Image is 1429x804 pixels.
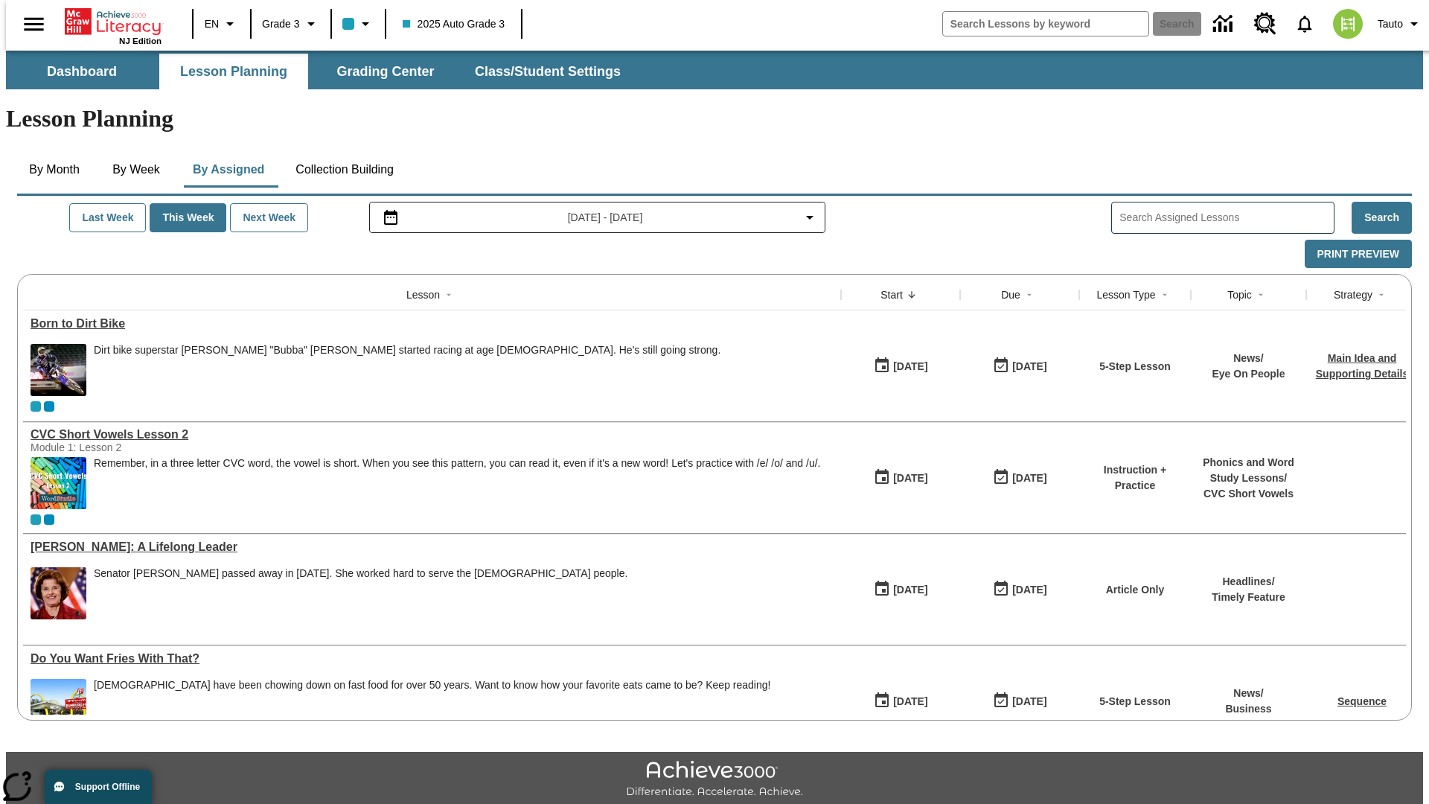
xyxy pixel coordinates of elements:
[94,344,720,357] div: Dirt bike superstar [PERSON_NAME] "Bubba" [PERSON_NAME] started racing at age [DEMOGRAPHIC_DATA]....
[336,10,380,37] button: Class color is light blue. Change class color
[1106,582,1165,598] p: Article Only
[1225,686,1271,701] p: News /
[1012,692,1046,711] div: [DATE]
[94,457,820,470] p: Remember, in a three letter CVC word, the vowel is short. When you see this pattern, you can read...
[119,36,162,45] span: NJ Edition
[440,286,458,304] button: Sort
[75,782,140,792] span: Support Offline
[1372,10,1429,37] button: Profile/Settings
[1334,287,1372,302] div: Strategy
[1372,286,1390,304] button: Sort
[1156,286,1174,304] button: Sort
[31,441,254,453] div: Module 1: Lesson 2
[94,679,770,692] div: [DEMOGRAPHIC_DATA] have been chowing down on fast food for over 50 years. Want to know how your f...
[44,401,54,412] div: OL 2025 Auto Grade 4
[6,105,1423,133] h1: Lesson Planning
[1212,366,1285,382] p: Eye On People
[159,54,308,89] button: Lesson Planning
[406,287,440,302] div: Lesson
[1305,240,1412,269] button: Print Preview
[893,581,927,599] div: [DATE]
[31,567,86,619] img: Senator Dianne Feinstein of California smiles with the U.S. flag behind her.
[1119,207,1334,229] input: Search Assigned Lessons
[69,203,146,232] button: Last Week
[893,692,927,711] div: [DATE]
[869,687,933,715] button: 09/16/25: First time the lesson was available
[1012,469,1046,488] div: [DATE]
[31,652,834,666] a: Do You Want Fries With That?, Lessons
[31,514,41,525] div: Current Class
[1001,287,1020,302] div: Due
[403,16,505,32] span: 2025 Auto Grade 3
[1337,695,1387,707] a: Sequence
[181,152,276,188] button: By Assigned
[311,54,460,89] button: Grading Center
[1212,351,1285,366] p: News /
[1252,286,1270,304] button: Sort
[94,567,627,580] div: Senator [PERSON_NAME] passed away in [DATE]. She worked hard to serve the [DEMOGRAPHIC_DATA] people.
[31,428,834,441] div: CVC Short Vowels Lesson 2
[31,540,834,554] div: Dianne Feinstein: A Lifelong Leader
[1012,357,1046,376] div: [DATE]
[869,575,933,604] button: 09/16/25: First time the lesson was available
[1212,574,1285,590] p: Headlines /
[869,352,933,380] button: 09/16/25: First time the lesson was available
[17,152,92,188] button: By Month
[99,152,173,188] button: By Week
[31,344,86,396] img: Motocross racer James Stewart flies through the air on his dirt bike.
[880,287,903,302] div: Start
[801,208,819,226] svg: Collapse Date Range Filter
[988,352,1052,380] button: 09/16/25: Last day the lesson can be accessed
[262,16,300,32] span: Grade 3
[568,210,643,226] span: [DATE] - [DATE]
[1198,455,1299,486] p: Phonics and Word Study Lessons /
[31,401,41,412] div: Current Class
[1378,16,1403,32] span: Tauto
[903,286,921,304] button: Sort
[31,428,834,441] a: CVC Short Vowels Lesson 2, Lessons
[1227,287,1252,302] div: Topic
[94,567,627,619] span: Senator Dianne Feinstein passed away in September 2023. She worked hard to serve the American peo...
[463,54,633,89] button: Class/Student Settings
[230,203,308,232] button: Next Week
[1099,694,1171,709] p: 5-Step Lesson
[31,317,834,331] a: Born to Dirt Bike, Lessons
[1316,352,1408,380] a: Main Idea and Supporting Details
[7,54,156,89] button: Dashboard
[205,16,219,32] span: EN
[256,10,326,37] button: Grade: Grade 3, Select a grade
[869,464,933,492] button: 09/16/25: First time the lesson was available
[943,12,1148,36] input: search field
[1333,9,1363,39] img: avatar image
[988,687,1052,715] button: 09/16/25: Last day the lesson can be accessed
[988,575,1052,604] button: 09/16/25: Last day the lesson can be accessed
[31,540,834,554] a: Dianne Feinstein: A Lifelong Leader, Lessons
[94,679,770,731] div: Americans have been chowing down on fast food for over 50 years. Want to know how your favorite e...
[376,208,819,226] button: Select the date range menu item
[65,5,162,45] div: Home
[1096,287,1155,302] div: Lesson Type
[31,652,834,666] div: Do You Want Fries With That?
[1198,486,1299,502] p: CVC Short Vowels
[31,457,86,509] img: CVC Short Vowels Lesson 2.
[45,770,152,804] button: Support Offline
[1012,581,1046,599] div: [DATE]
[1225,701,1271,717] p: Business
[198,10,246,37] button: Language: EN, Select a language
[626,761,803,799] img: Achieve3000 Differentiate Accelerate Achieve
[988,464,1052,492] button: 09/16/25: Last day the lesson can be accessed
[1099,359,1171,374] p: 5-Step Lesson
[1212,590,1285,605] p: Timely Feature
[12,2,56,46] button: Open side menu
[65,7,162,36] a: Home
[1324,4,1372,43] button: Select a new avatar
[94,344,720,396] div: Dirt bike superstar James "Bubba" Stewart started racing at age 4. He's still going strong.
[893,357,927,376] div: [DATE]
[1204,4,1245,45] a: Data Center
[44,514,54,525] div: OL 2025 Auto Grade 4
[1020,286,1038,304] button: Sort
